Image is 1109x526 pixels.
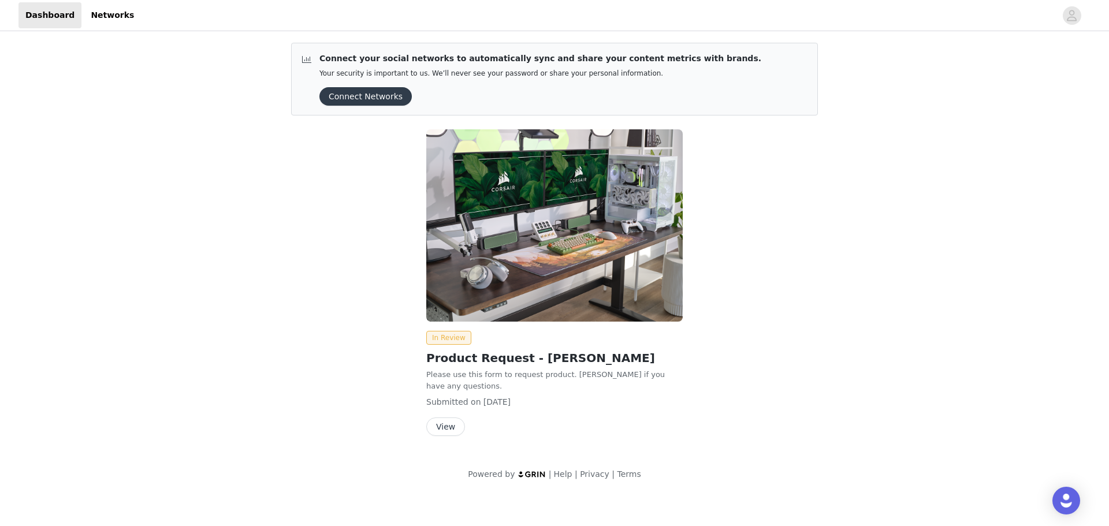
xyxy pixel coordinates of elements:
img: logo [518,471,546,478]
span: In Review [426,331,471,345]
span: | [549,469,552,479]
a: Help [554,469,572,479]
span: | [575,469,578,479]
p: Connect your social networks to automatically sync and share your content metrics with brands. [319,53,761,65]
button: View [426,417,465,436]
div: avatar [1066,6,1077,25]
p: Your security is important to us. We’ll never see your password or share your personal information. [319,69,761,78]
div: Open Intercom Messenger [1052,487,1080,514]
span: | [612,469,615,479]
p: Please use this form to request product. [PERSON_NAME] if you have any questions. [426,369,683,391]
span: [DATE] [483,397,511,406]
a: Privacy [580,469,609,479]
a: Networks [84,2,141,28]
h2: Product Request - [PERSON_NAME] [426,349,683,367]
a: Dashboard [18,2,81,28]
img: CORSAIR [426,129,683,322]
span: Submitted on [426,397,481,406]
a: View [426,423,465,431]
a: Terms [617,469,641,479]
span: Powered by [468,469,515,479]
button: Connect Networks [319,87,412,106]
